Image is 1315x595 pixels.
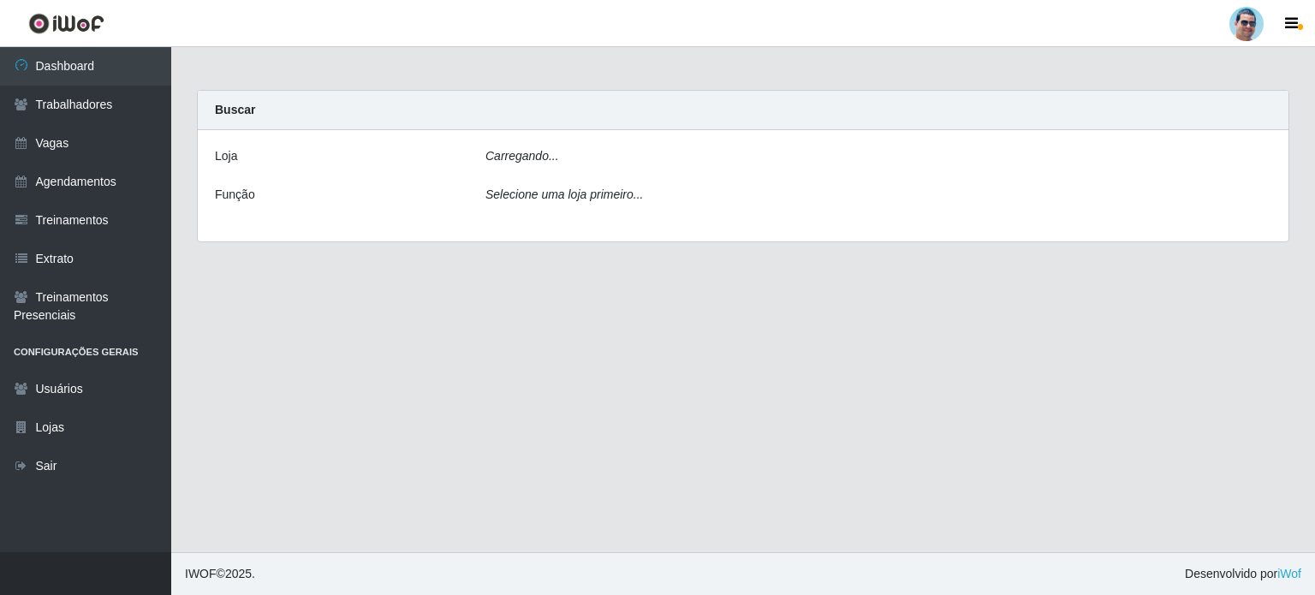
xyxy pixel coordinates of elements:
[28,13,104,34] img: CoreUI Logo
[215,147,237,165] label: Loja
[215,186,255,204] label: Função
[185,565,255,583] span: © 2025 .
[485,149,559,163] i: Carregando...
[1277,567,1301,580] a: iWof
[485,187,643,201] i: Selecione uma loja primeiro...
[215,103,255,116] strong: Buscar
[1185,565,1301,583] span: Desenvolvido por
[185,567,217,580] span: IWOF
